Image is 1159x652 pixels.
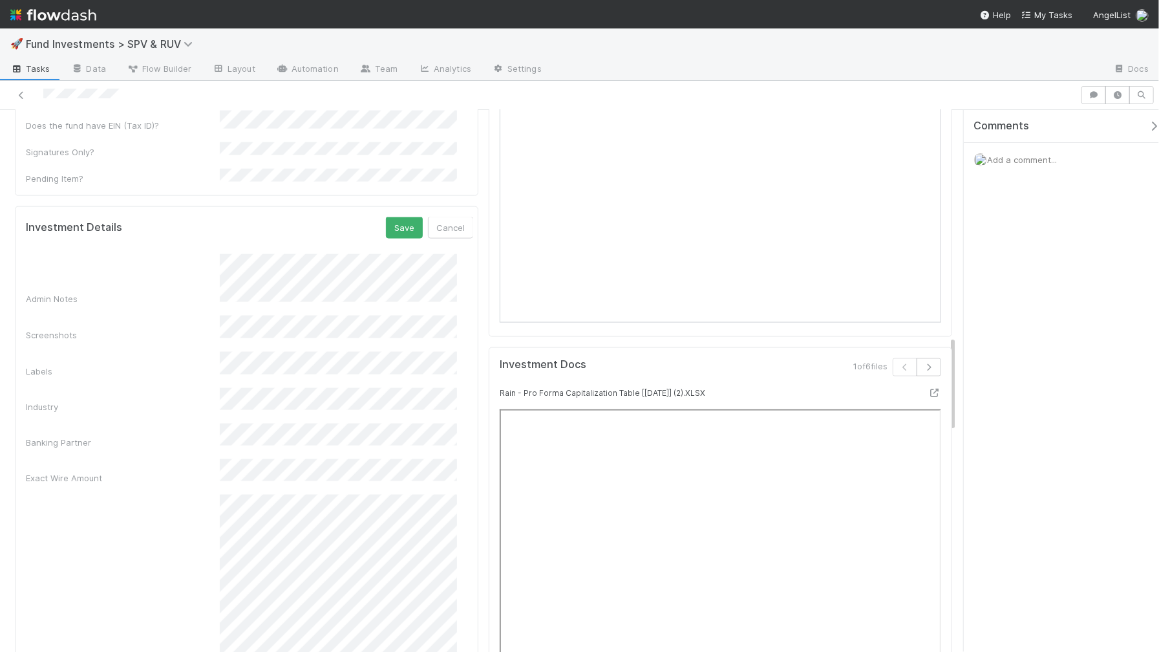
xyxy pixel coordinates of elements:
div: Admin Notes [26,292,220,305]
span: 1 of 6 files [853,360,888,373]
span: Flow Builder [127,62,191,75]
span: My Tasks [1021,10,1072,20]
div: Help [980,8,1011,21]
div: Does the fund have EIN (Tax ID)? [26,119,220,132]
div: Pending Item? [26,172,220,185]
button: Save [386,217,423,239]
div: Exact Wire Amount [26,472,220,484]
img: avatar_2de93f86-b6c7-4495-bfe2-fb093354a53c.png [1136,9,1149,22]
img: avatar_2de93f86-b6c7-4495-bfe2-fb093354a53c.png [974,153,987,166]
div: Industry [26,400,220,413]
h5: Investment Details [26,221,122,234]
span: Add a comment... [987,155,1057,165]
span: Comments [973,120,1029,133]
a: Settings [482,60,552,80]
div: Signatures Only? [26,146,220,158]
a: My Tasks [1021,8,1072,21]
a: Analytics [408,60,482,80]
span: Tasks [10,62,50,75]
small: Rain - Pro Forma Capitalization Table [[DATE]] (2).XLSX [500,388,705,398]
span: Fund Investments > SPV & RUV [26,38,199,50]
a: Data [61,60,116,80]
a: Layout [202,60,266,80]
div: Labels [26,365,220,378]
a: Docs [1103,60,1159,80]
a: Automation [266,60,349,80]
a: Flow Builder [116,60,202,80]
button: Cancel [428,217,473,239]
h5: Investment Docs [500,358,586,371]
a: Team [349,60,408,80]
span: AngelList [1093,10,1131,20]
img: logo-inverted-e16ddd16eac7371096b0.svg [10,4,96,26]
span: 🚀 [10,38,23,49]
div: Banking Partner [26,436,220,449]
div: Screenshots [26,329,220,342]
